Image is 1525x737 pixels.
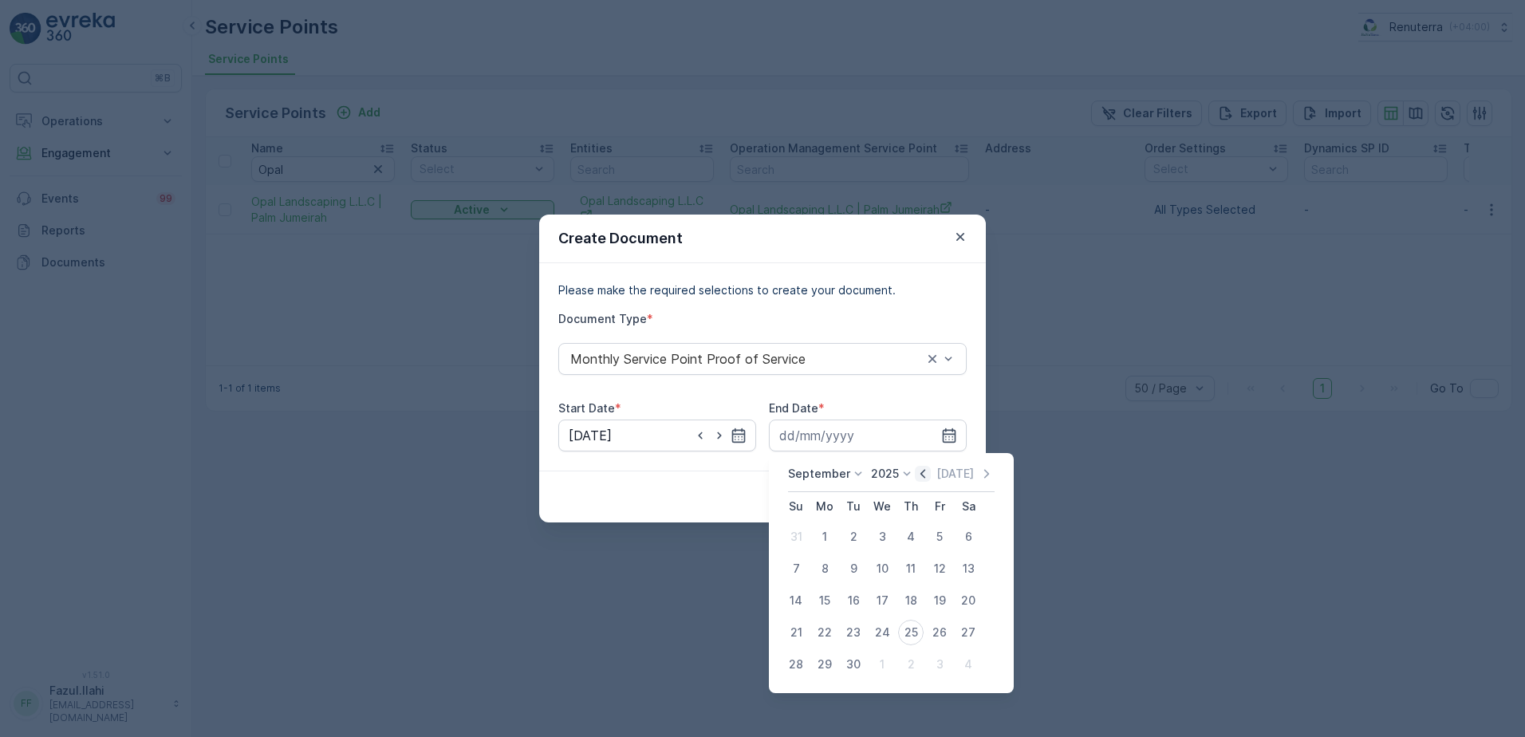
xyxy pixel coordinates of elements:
[783,524,809,550] div: 31
[936,466,974,482] p: [DATE]
[558,401,615,415] label: Start Date
[896,492,925,521] th: Thursday
[871,466,899,482] p: 2025
[783,652,809,677] div: 28
[839,492,868,521] th: Tuesday
[841,588,866,613] div: 16
[927,620,952,645] div: 26
[810,492,839,521] th: Monday
[869,524,895,550] div: 3
[956,652,981,677] div: 4
[812,588,837,613] div: 15
[841,524,866,550] div: 2
[782,492,810,521] th: Sunday
[898,524,924,550] div: 4
[783,588,809,613] div: 14
[783,620,809,645] div: 21
[869,652,895,677] div: 1
[869,556,895,581] div: 10
[558,312,647,325] label: Document Type
[925,492,954,521] th: Friday
[812,652,837,677] div: 29
[841,652,866,677] div: 30
[868,492,896,521] th: Wednesday
[956,556,981,581] div: 13
[783,556,809,581] div: 7
[788,466,850,482] p: September
[812,524,837,550] div: 1
[954,492,983,521] th: Saturday
[869,620,895,645] div: 24
[869,588,895,613] div: 17
[898,588,924,613] div: 18
[898,556,924,581] div: 11
[812,556,837,581] div: 8
[558,282,967,298] p: Please make the required selections to create your document.
[812,620,837,645] div: 22
[898,620,924,645] div: 25
[558,227,683,250] p: Create Document
[558,420,756,451] input: dd/mm/yyyy
[769,420,967,451] input: dd/mm/yyyy
[927,652,952,677] div: 3
[956,620,981,645] div: 27
[927,524,952,550] div: 5
[956,588,981,613] div: 20
[841,556,866,581] div: 9
[898,652,924,677] div: 2
[841,620,866,645] div: 23
[927,556,952,581] div: 12
[956,524,981,550] div: 6
[769,401,818,415] label: End Date
[927,588,952,613] div: 19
